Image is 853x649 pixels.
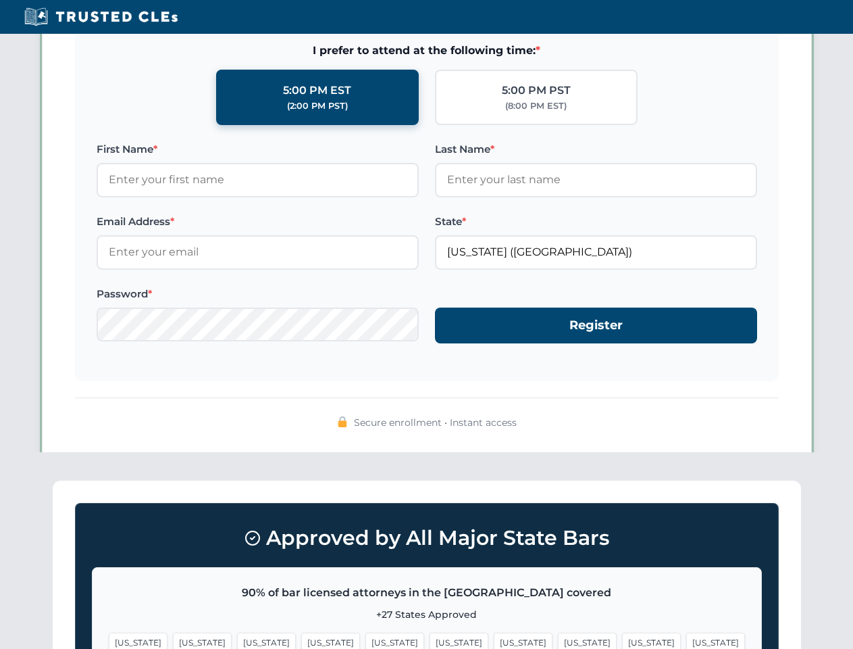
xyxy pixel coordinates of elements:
[97,141,419,158] label: First Name
[92,520,762,556] h3: Approved by All Major State Bars
[502,82,571,99] div: 5:00 PM PST
[337,416,348,427] img: 🔒
[97,286,419,302] label: Password
[435,214,757,230] label: State
[97,42,757,59] span: I prefer to attend at the following time:
[435,308,757,343] button: Register
[109,607,745,622] p: +27 States Approved
[354,415,517,430] span: Secure enrollment • Instant access
[435,163,757,197] input: Enter your last name
[20,7,182,27] img: Trusted CLEs
[435,141,757,158] label: Last Name
[505,99,567,113] div: (8:00 PM EST)
[435,235,757,269] input: Florida (FL)
[287,99,348,113] div: (2:00 PM PST)
[97,214,419,230] label: Email Address
[109,584,745,602] p: 90% of bar licensed attorneys in the [GEOGRAPHIC_DATA] covered
[97,235,419,269] input: Enter your email
[283,82,351,99] div: 5:00 PM EST
[97,163,419,197] input: Enter your first name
